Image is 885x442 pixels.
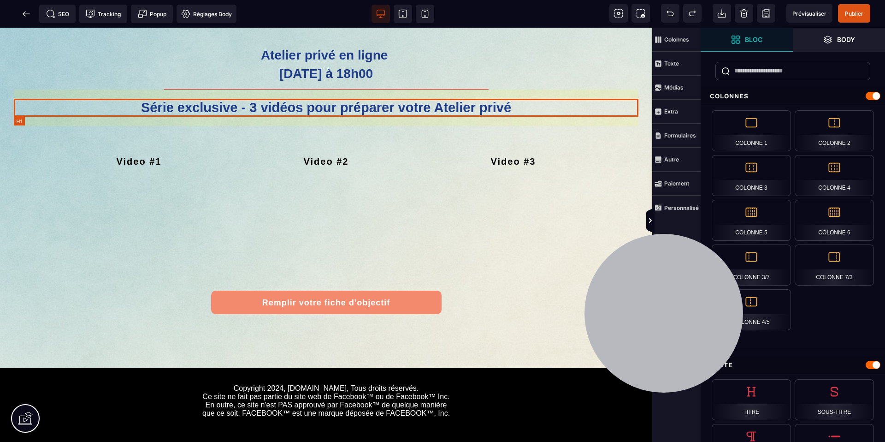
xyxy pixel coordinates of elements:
span: Nettoyage [735,4,753,23]
span: Voir bureau [372,5,390,23]
span: Capture d'écran [631,4,650,23]
span: Voir les composants [609,4,628,23]
span: Autre [652,148,701,172]
strong: Formulaires [664,132,696,139]
span: Retour [17,5,35,23]
span: Favicon [177,5,236,23]
span: Popup [138,9,166,18]
div: Titre [712,379,791,420]
div: Colonne 1 [712,110,791,151]
span: Voir tablette [394,5,412,23]
strong: Autre [664,156,679,163]
span: Importer [713,4,731,23]
strong: Body [837,36,855,43]
div: Colonne 3 [712,155,791,196]
div: Colonne 5 [712,200,791,241]
button: Remplir votre fiche d'objectif [211,263,442,287]
div: Texte [701,357,885,374]
strong: Colonnes [664,36,689,43]
span: Texte [652,52,701,76]
text: Copyright 2024, [DOMAIN_NAME], Tous droits réservés. Ce site ne fait pas partie du site web de Fa... [202,354,451,392]
div: Colonnes [701,88,885,105]
span: Aperçu [786,4,832,23]
h1: Série exclusive - 3 vidéos pour préparer votre Atelier privé [14,71,638,90]
div: Colonne 6 [795,200,874,241]
span: SEO [46,9,69,18]
span: Enregistrer le contenu [838,4,870,23]
div: Colonne 2 [795,110,874,151]
span: Médias [652,76,701,100]
span: Formulaires [652,124,701,148]
h2: Video #1 [56,124,222,144]
h1: Atelier privé en ligne [DATE] à 18h00 [14,18,638,55]
span: Prévisualiser [792,10,826,17]
span: Tracking [86,9,121,18]
span: Métadata SEO [39,5,76,23]
strong: Extra [664,108,678,115]
span: Réglages Body [181,9,232,18]
div: Colonne 3/7 [712,245,791,286]
span: Créer une alerte modale [131,5,173,23]
span: Afficher les vues [701,207,710,235]
span: Code de suivi [79,5,127,23]
h2: Video #3 [430,124,596,144]
strong: Médias [664,84,684,91]
span: Colonnes [652,28,701,52]
div: Colonne 7/3 [795,245,874,286]
span: Ouvrir les calques [793,28,885,52]
span: Enregistrer [757,4,775,23]
div: Colonne 4/5 [712,289,791,330]
span: Publier [845,10,863,17]
div: Sous-titre [795,379,874,420]
div: Colonne 4 [795,155,874,196]
span: Personnalisé [652,196,701,220]
span: Voir mobile [416,5,434,23]
span: Extra [652,100,701,124]
strong: Bloc [745,36,762,43]
span: Rétablir [683,4,702,23]
span: Ouvrir les blocs [701,28,793,52]
h2: Video #2 [243,124,409,144]
strong: Texte [664,60,679,67]
strong: Personnalisé [664,204,699,211]
span: Paiement [652,172,701,196]
span: Défaire [661,4,679,23]
strong: Paiement [664,180,689,187]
